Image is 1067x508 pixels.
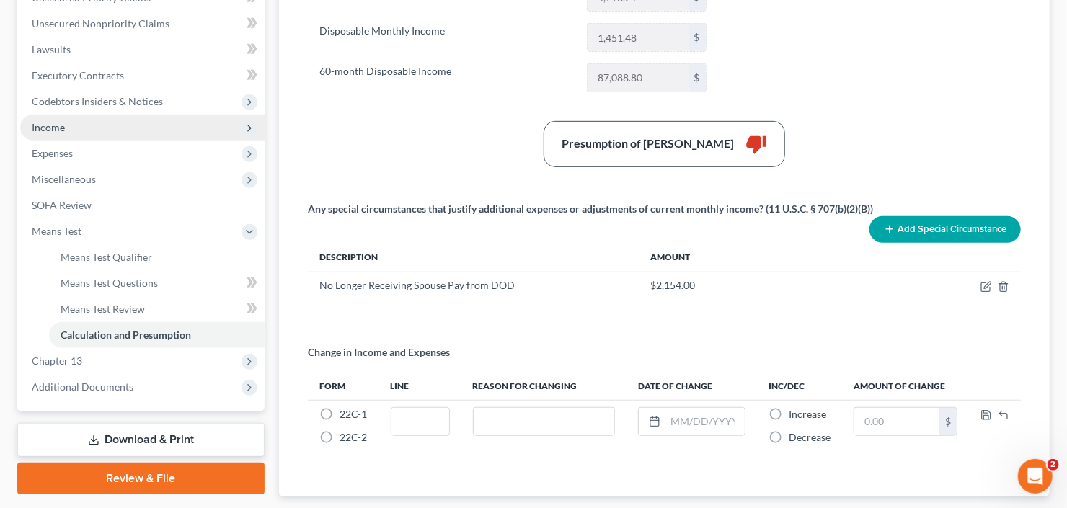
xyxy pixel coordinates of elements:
span: Additional Documents [32,380,133,393]
th: Line [379,371,461,400]
span: Unsecured Nonpriority Claims [32,17,169,30]
a: Executory Contracts [20,63,265,89]
div: $ [689,64,706,92]
p: Change in Income and Expenses [308,345,450,360]
span: Income [32,121,65,133]
span: SOFA Review [32,199,92,211]
i: thumb_down [745,133,767,155]
a: Calculation and Presumption [49,322,265,348]
input: 0.00 [854,408,939,435]
input: MM/DD/YYYY [665,408,745,435]
a: Review & File [17,463,265,494]
a: Unsecured Nonpriority Claims [20,11,265,37]
span: Chapter 13 [32,355,82,367]
input: -- [391,408,449,435]
span: Means Test Questions [61,277,158,289]
div: $ [939,408,957,435]
span: 22C-2 [340,431,367,443]
input: 0.00 [588,64,689,92]
a: Means Test Review [49,296,265,322]
a: Lawsuits [20,37,265,63]
div: $ [689,24,706,51]
span: 22C-1 [340,408,367,420]
span: Codebtors Insiders & Notices [32,95,163,107]
th: Form [308,371,379,400]
span: Increase [789,408,826,420]
th: Amount of Change [842,371,969,400]
span: Decrease [789,431,831,443]
span: Means Test Review [61,303,145,315]
iframe: Intercom live chat [1018,459,1053,494]
input: -- [474,408,615,435]
th: Inc/Dec [757,371,842,400]
a: Means Test Qualifier [49,244,265,270]
div: $2,154.00 [650,278,957,293]
div: Presumption of [PERSON_NAME] [562,135,734,152]
label: 60-month Disposable Income [312,63,580,92]
span: Means Test Qualifier [61,251,152,263]
span: Expenses [32,147,73,159]
a: Download & Print [17,423,265,457]
span: Lawsuits [32,43,71,55]
a: Means Test Questions [49,270,265,296]
a: SOFA Review [20,192,265,218]
span: Means Test [32,225,81,237]
th: Amount [639,243,969,272]
div: Any special circumstances that justify additional expenses or adjustments of current monthly inco... [308,202,873,216]
th: Reason for Changing [461,371,627,400]
span: Executory Contracts [32,69,124,81]
input: 0.00 [588,24,689,51]
label: Disposable Monthly Income [312,23,580,52]
div: No Longer Receiving Spouse Pay from DOD [319,278,627,293]
span: Calculation and Presumption [61,329,191,341]
th: Description [308,243,639,272]
span: Miscellaneous [32,173,96,185]
th: Date of Change [627,371,757,400]
span: 2 [1048,459,1059,471]
button: Add Special Circumstance [869,216,1021,243]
